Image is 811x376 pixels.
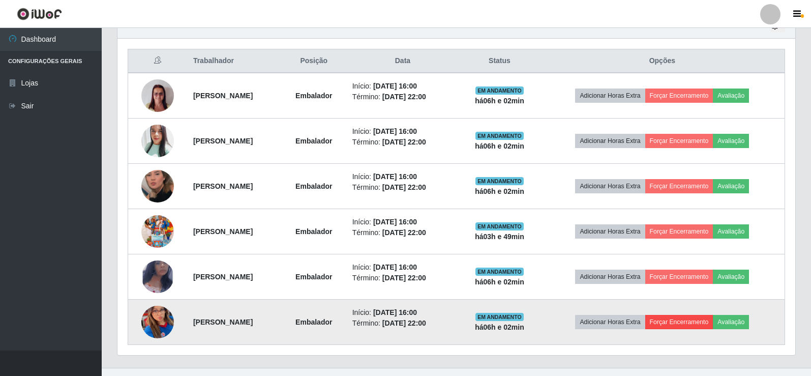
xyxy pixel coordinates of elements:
button: Forçar Encerramento [645,179,713,193]
th: Data [346,49,460,73]
img: 1748046228717.jpeg [141,250,174,303]
span: EM ANDAMENTO [475,222,524,230]
button: Avaliação [713,179,749,193]
strong: [PERSON_NAME] [193,227,253,236]
li: Término: [352,182,454,193]
span: EM ANDAMENTO [475,313,524,321]
button: Forçar Encerramento [645,315,713,329]
th: Status [459,49,539,73]
li: Início: [352,262,454,273]
time: [DATE] 22:00 [382,183,426,191]
th: Opções [540,49,785,73]
button: Adicionar Horas Extra [575,89,645,103]
strong: há 06 h e 02 min [475,187,524,195]
span: EM ANDAMENTO [475,177,524,185]
li: Término: [352,273,454,283]
span: EM ANDAMENTO [475,268,524,276]
time: [DATE] 16:00 [373,82,417,90]
time: [DATE] 16:00 [373,218,417,226]
time: [DATE] 16:00 [373,263,417,271]
span: EM ANDAMENTO [475,132,524,140]
strong: [PERSON_NAME] [193,137,253,145]
th: Trabalhador [187,49,282,73]
time: [DATE] 22:00 [382,319,426,327]
button: Adicionar Horas Extra [575,315,645,329]
button: Avaliação [713,270,749,284]
time: [DATE] 22:00 [382,228,426,237]
button: Forçar Encerramento [645,270,713,284]
strong: Embalador [295,182,332,190]
time: [DATE] 22:00 [382,93,426,101]
img: 1704290796442.jpeg [141,74,174,118]
button: Adicionar Horas Extra [575,224,645,239]
button: Adicionar Horas Extra [575,134,645,148]
li: Início: [352,81,454,92]
strong: há 06 h e 02 min [475,142,524,150]
li: Término: [352,318,454,329]
button: Avaliação [713,315,749,329]
img: 1755569772545.jpeg [141,157,174,215]
strong: [PERSON_NAME] [193,182,253,190]
li: Término: [352,227,454,238]
img: CoreUI Logo [17,8,62,20]
li: Início: [352,126,454,137]
strong: Embalador [295,273,332,281]
img: 1756911875276.jpeg [141,287,174,358]
img: 1747062171782.jpeg [141,203,174,261]
span: EM ANDAMENTO [475,86,524,95]
strong: [PERSON_NAME] [193,92,253,100]
time: [DATE] 22:00 [382,274,426,282]
button: Forçar Encerramento [645,224,713,239]
li: Término: [352,137,454,148]
strong: Embalador [295,137,332,145]
strong: Embalador [295,92,332,100]
time: [DATE] 16:00 [373,308,417,316]
li: Início: [352,171,454,182]
time: [DATE] 16:00 [373,127,417,135]
button: Forçar Encerramento [645,89,713,103]
li: Término: [352,92,454,102]
button: Avaliação [713,224,749,239]
strong: há 06 h e 02 min [475,323,524,331]
button: Avaliação [713,89,749,103]
strong: Embalador [295,318,332,326]
strong: Embalador [295,227,332,236]
img: 1748729241814.jpeg [141,122,174,160]
li: Início: [352,217,454,227]
button: Adicionar Horas Extra [575,179,645,193]
time: [DATE] 16:00 [373,172,417,181]
button: Forçar Encerramento [645,134,713,148]
strong: [PERSON_NAME] [193,273,253,281]
strong: há 06 h e 02 min [475,97,524,105]
button: Adicionar Horas Extra [575,270,645,284]
th: Posição [282,49,346,73]
time: [DATE] 22:00 [382,138,426,146]
strong: há 06 h e 02 min [475,278,524,286]
button: Avaliação [713,134,749,148]
strong: [PERSON_NAME] [193,318,253,326]
strong: há 03 h e 49 min [475,233,524,241]
li: Início: [352,307,454,318]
